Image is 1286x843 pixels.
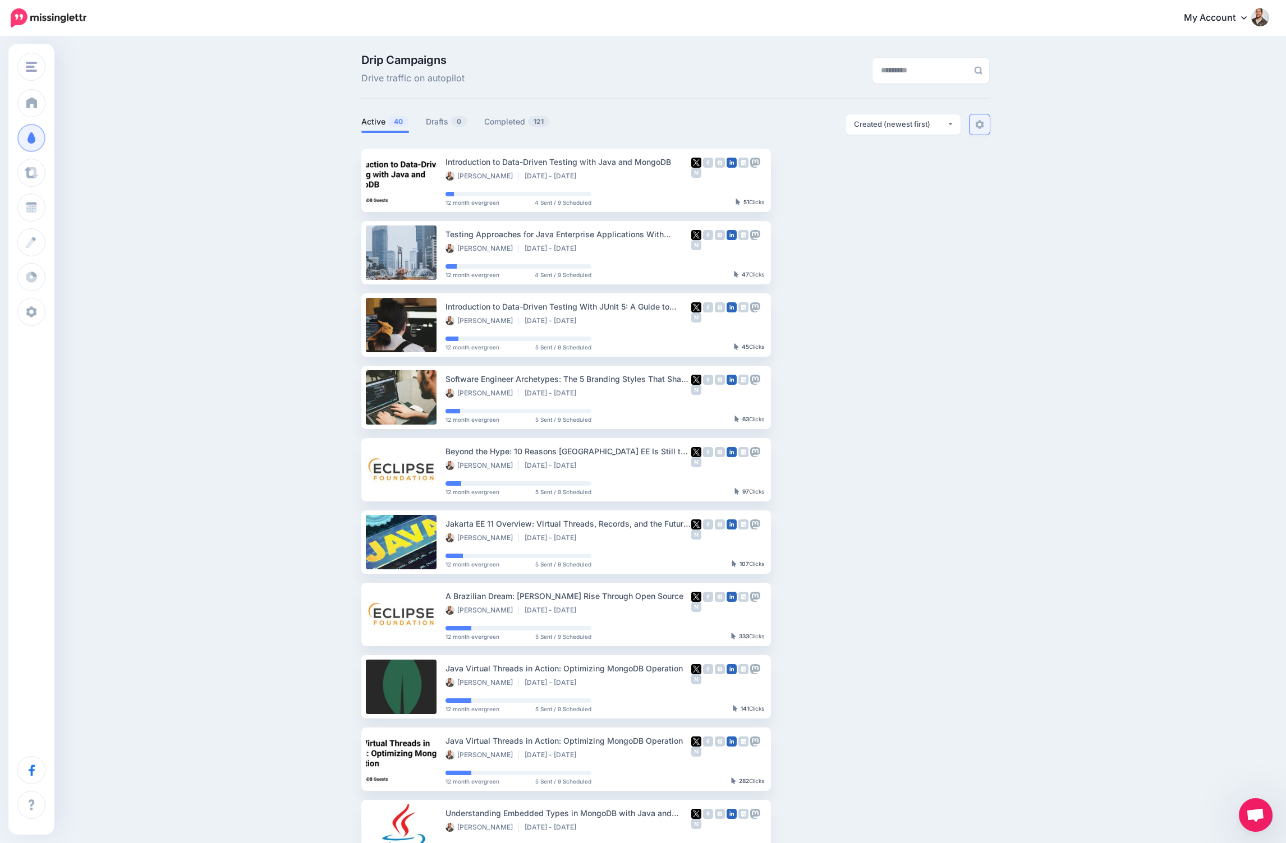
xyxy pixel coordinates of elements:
[715,158,725,168] img: instagram-grey-square.png
[525,461,582,470] li: [DATE] - [DATE]
[738,302,748,312] img: google_business-grey-square.png
[445,489,499,495] span: 12 month evergreen
[445,316,519,325] li: [PERSON_NAME]
[742,271,749,278] b: 47
[445,561,499,567] span: 12 month evergreen
[734,271,764,278] div: Clicks
[727,230,737,240] img: linkedin-square.png
[703,736,713,747] img: facebook-grey-square.png
[703,447,713,457] img: facebook-grey-square.png
[738,230,748,240] img: google_business-grey-square.png
[691,375,701,385] img: twitter-square.png
[535,561,591,567] span: 5 Sent / 9 Scheduled
[691,230,701,240] img: twitter-square.png
[715,809,725,819] img: instagram-grey-square.png
[733,706,764,712] div: Clicks
[445,734,691,747] div: Java Virtual Threads in Action: Optimizing MongoDB Operation
[525,172,582,181] li: [DATE] - [DATE]
[739,777,749,784] b: 282
[445,750,519,759] li: [PERSON_NAME]
[445,807,691,819] div: Understanding Embedded Types in MongoDB with Java and Helidon
[445,272,499,278] span: 12 month evergreen
[535,778,591,784] span: 5 Sent / 9 Scheduled
[750,809,760,819] img: mastodon-grey-square.png
[974,66,982,75] img: search-grey-6.png
[445,344,499,350] span: 12 month evergreen
[703,158,713,168] img: facebook-grey-square.png
[727,519,737,529] img: linkedin-square.png
[691,240,701,250] img: medium-grey-square.png
[727,302,737,312] img: linkedin-square.png
[535,200,591,205] span: 4 Sent / 9 Scheduled
[854,119,947,130] div: Created (newest first)
[691,302,701,312] img: twitter-square.png
[691,447,701,457] img: twitter-square.png
[691,664,701,674] img: twitter-square.png
[26,62,37,72] img: menu.png
[734,416,740,422] img: pointer-grey-darker.png
[691,602,701,612] img: medium-grey-square.png
[535,634,591,639] span: 5 Sent / 9 Scheduled
[691,592,701,602] img: twitter-square.png
[445,778,499,784] span: 12 month evergreen
[691,457,701,467] img: medium-grey-square.png
[736,199,764,206] div: Clicks
[445,634,499,639] span: 12 month evergreen
[715,230,725,240] img: instagram-grey-square.png
[445,678,519,687] li: [PERSON_NAME]
[750,447,760,457] img: mastodon-grey-square.png
[445,823,519,832] li: [PERSON_NAME]
[715,736,725,747] img: instagram-grey-square.png
[734,344,764,351] div: Clicks
[738,592,748,602] img: google_business-grey-square.png
[525,606,582,615] li: [DATE] - [DATE]
[525,244,582,253] li: [DATE] - [DATE]
[740,560,749,567] b: 107
[738,809,748,819] img: google_business-grey-square.png
[445,300,691,313] div: Introduction to Data-Driven Testing With JUnit 5: A Guide to Efficient and Scalable Testing
[445,200,499,205] span: 12 month evergreen
[727,592,737,602] img: linkedin-square.png
[445,172,519,181] li: [PERSON_NAME]
[525,750,582,759] li: [DATE] - [DATE]
[750,230,760,240] img: mastodon-grey-square.png
[445,533,519,542] li: [PERSON_NAME]
[445,517,691,530] div: Jakarta EE 11 Overview: Virtual Threads, Records, and the Future of Persistence
[528,116,549,127] span: 121
[703,519,713,529] img: facebook-grey-square.png
[691,809,701,819] img: twitter-square.png
[739,633,749,639] b: 333
[426,115,467,128] a: Drafts0
[703,809,713,819] img: facebook-grey-square.png
[691,519,701,529] img: twitter-square.png
[715,302,725,312] img: instagram-grey-square.png
[691,736,701,747] img: twitter-square.png
[535,706,591,712] span: 5 Sent / 9 Scheduled
[361,115,409,128] a: Active40
[445,155,691,168] div: Introduction to Data-Driven Testing with Java and MongoDB
[445,417,499,422] span: 12 month evergreen
[741,705,749,712] b: 141
[727,736,737,747] img: linkedin-square.png
[535,489,591,495] span: 5 Sent / 9 Scheduled
[691,168,701,178] img: medium-grey-square.png
[742,416,749,422] b: 63
[715,519,725,529] img: instagram-grey-square.png
[525,389,582,398] li: [DATE] - [DATE]
[525,823,582,832] li: [DATE] - [DATE]
[742,343,749,350] b: 45
[734,416,764,423] div: Clicks
[750,664,760,674] img: mastodon-grey-square.png
[734,488,740,495] img: pointer-grey-darker.png
[451,116,467,127] span: 0
[445,589,691,602] div: A Brazilian Dream: [PERSON_NAME] Rise Through Open Source
[535,344,591,350] span: 5 Sent / 9 Scheduled
[750,158,760,168] img: mastodon-grey-square.png
[727,664,737,674] img: linkedin-square.png
[445,662,691,675] div: Java Virtual Threads in Action: Optimizing MongoDB Operation
[691,747,701,757] img: medium-grey-square.png
[727,158,737,168] img: linkedin-square.png
[703,302,713,312] img: facebook-grey-square.png
[738,375,748,385] img: google_business-grey-square.png
[975,120,984,129] img: settings-grey.png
